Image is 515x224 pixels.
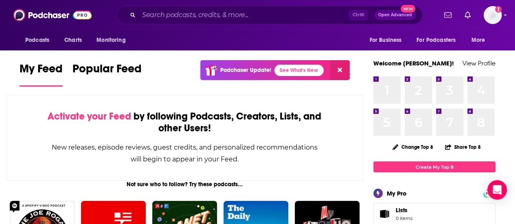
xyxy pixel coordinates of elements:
[375,10,416,20] button: Open AdvancedNew
[461,8,474,22] a: Show notifications dropdown
[96,35,125,46] span: Monitoring
[220,67,271,74] p: Podchaser Update!
[495,6,502,13] svg: Email not verified
[411,33,467,48] button: open menu
[396,207,408,214] span: Lists
[274,65,324,76] a: See What's New
[373,59,454,67] a: Welcome [PERSON_NAME]!
[91,33,136,48] button: open menu
[139,9,349,22] input: Search podcasts, credits, & more...
[373,161,495,172] a: Create My Top 8
[364,33,412,48] button: open menu
[484,190,494,196] a: PRO
[441,8,455,22] a: Show notifications dropdown
[64,35,82,46] span: Charts
[48,141,322,165] div: New releases, episode reviews, guest credits, and personalized recommendations will begin to appe...
[48,110,131,122] span: Activate your Feed
[484,6,502,24] span: Logged in as carlosrosario
[471,35,485,46] span: More
[349,10,368,20] span: Ctrl K
[20,62,63,87] a: My Feed
[445,139,481,155] button: Share Top 8
[72,62,142,80] span: Popular Feed
[462,59,495,67] a: View Profile
[484,190,494,196] span: PRO
[378,13,412,17] span: Open Advanced
[7,181,363,188] div: Not sure who to follow? Try these podcasts...
[25,35,49,46] span: Podcasts
[388,142,438,152] button: Change Top 8
[401,5,415,13] span: New
[376,208,392,220] span: Lists
[369,35,401,46] span: For Business
[20,33,60,48] button: open menu
[20,62,63,80] span: My Feed
[387,189,407,197] div: My Pro
[116,6,423,24] div: Search podcasts, credits, & more...
[48,111,322,134] div: by following Podcasts, Creators, Lists, and other Users!
[59,33,87,48] a: Charts
[484,6,502,24] img: User Profile
[416,35,456,46] span: For Podcasters
[484,6,502,24] button: Show profile menu
[487,180,507,200] div: Open Intercom Messenger
[466,33,495,48] button: open menu
[396,207,412,214] span: Lists
[396,215,412,221] span: 0 items
[13,7,92,23] img: Podchaser - Follow, Share and Rate Podcasts
[72,62,142,87] a: Popular Feed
